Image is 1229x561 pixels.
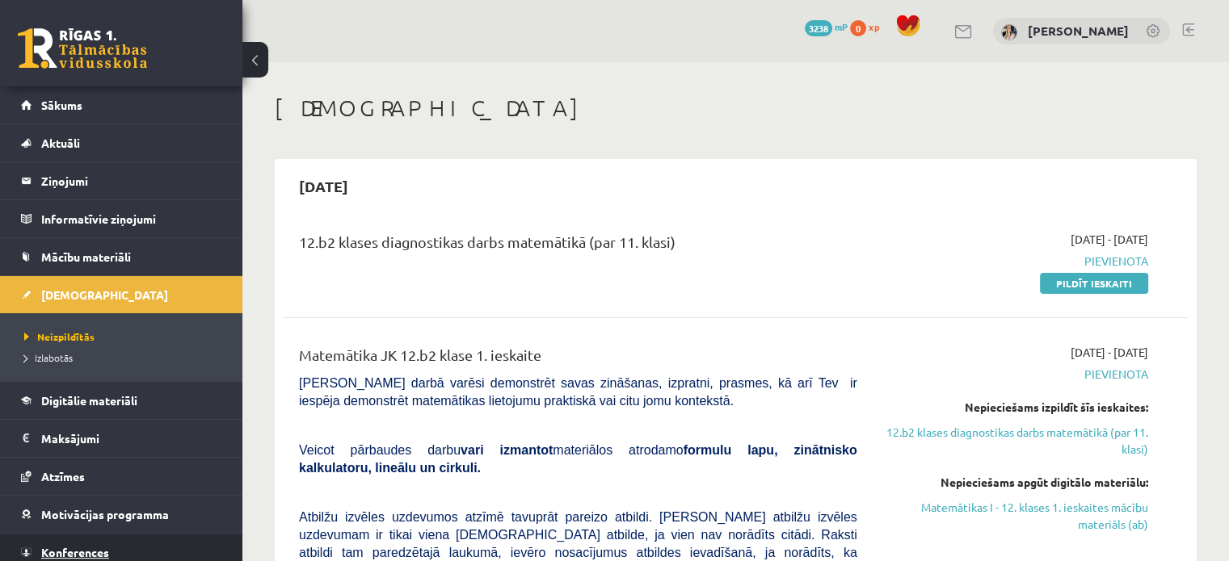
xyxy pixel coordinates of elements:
a: 3238 mP [805,20,848,33]
a: 12.b2 klases diagnostikas darbs matemātikā (par 11. klasi) [882,424,1148,458]
span: Pievienota [882,253,1148,270]
h2: [DATE] [283,167,364,205]
span: 0 [850,20,866,36]
h1: [DEMOGRAPHIC_DATA] [275,94,1197,122]
a: Maksājumi [21,420,222,457]
span: [DEMOGRAPHIC_DATA] [41,287,168,302]
span: mP [835,20,848,33]
a: Ziņojumi [21,162,222,199]
a: 0 xp [850,20,887,33]
a: Neizpildītās [24,329,226,344]
span: [DATE] - [DATE] [1071,231,1148,248]
span: Sākums [41,98,82,112]
span: Veicot pārbaudes darbu materiālos atrodamo [299,443,857,475]
span: Konferences [41,545,109,559]
span: Motivācijas programma [41,507,169,521]
span: Pievienota [882,366,1148,383]
a: Digitālie materiāli [21,382,222,419]
a: Matemātikas I - 12. klases 1. ieskaites mācību materiāls (ab) [882,499,1148,533]
span: Atzīmes [41,469,85,484]
b: vari izmantot [461,443,553,457]
legend: Maksājumi [41,420,222,457]
legend: Informatīvie ziņojumi [41,200,222,237]
a: Sākums [21,86,222,124]
a: Informatīvie ziņojumi [21,200,222,237]
a: Atzīmes [21,458,222,495]
div: 12.b2 klases diagnostikas darbs matemātikā (par 11. klasi) [299,231,857,261]
a: Pildīt ieskaiti [1040,273,1148,294]
img: Arta Kalniņa [1001,24,1017,40]
span: xp [869,20,879,33]
a: Aktuāli [21,124,222,161]
span: Aktuāli [41,136,80,150]
a: Motivācijas programma [21,496,222,533]
span: 3238 [805,20,832,36]
div: Nepieciešams izpildīt šīs ieskaites: [882,399,1148,416]
span: Mācību materiāli [41,249,131,264]
legend: Ziņojumi [41,162,222,199]
a: Izlabotās [24,350,226,365]
div: Matemātika JK 12.b2 klase 1. ieskaite [299,344,857,374]
span: [PERSON_NAME] darbā varēsi demonstrēt savas zināšanas, izpratni, prasmes, kā arī Tev ir iespēja d... [299,376,857,408]
a: Rīgas 1. Tālmācības vidusskola [18,28,147,69]
a: Mācību materiāli [21,238,222,275]
span: Digitālie materiāli [41,393,137,408]
a: [DEMOGRAPHIC_DATA] [21,276,222,313]
span: Neizpildītās [24,330,95,343]
b: formulu lapu, zinātnisko kalkulatoru, lineālu un cirkuli. [299,443,857,475]
div: Nepieciešams apgūt digitālo materiālu: [882,474,1148,491]
a: [PERSON_NAME] [1028,23,1129,39]
span: [DATE] - [DATE] [1071,344,1148,361]
span: Izlabotās [24,351,73,364]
